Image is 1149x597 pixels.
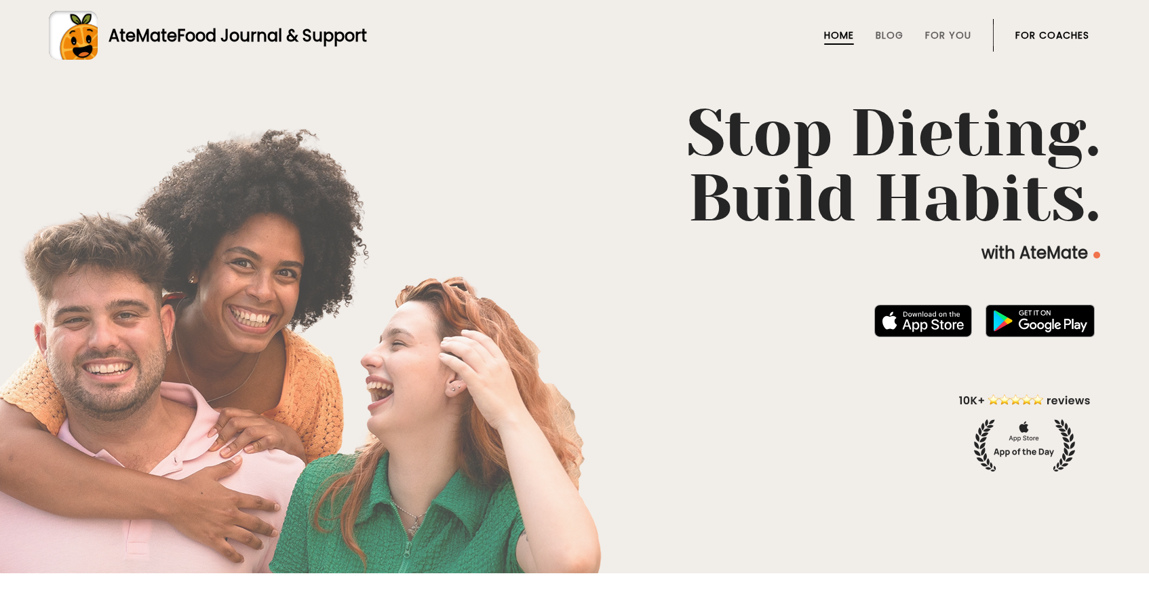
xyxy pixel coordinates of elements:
[49,242,1100,264] p: with AteMate
[986,305,1095,337] img: badge-download-google.png
[49,101,1100,231] h1: Stop Dieting. Build Habits.
[925,30,971,41] a: For You
[876,30,903,41] a: Blog
[874,305,972,337] img: badge-download-apple.svg
[177,24,367,47] span: Food Journal & Support
[1015,30,1089,41] a: For Coaches
[824,30,854,41] a: Home
[49,11,1100,60] a: AteMateFood Journal & Support
[949,392,1100,471] img: home-hero-appoftheday.png
[98,24,367,47] div: AteMate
